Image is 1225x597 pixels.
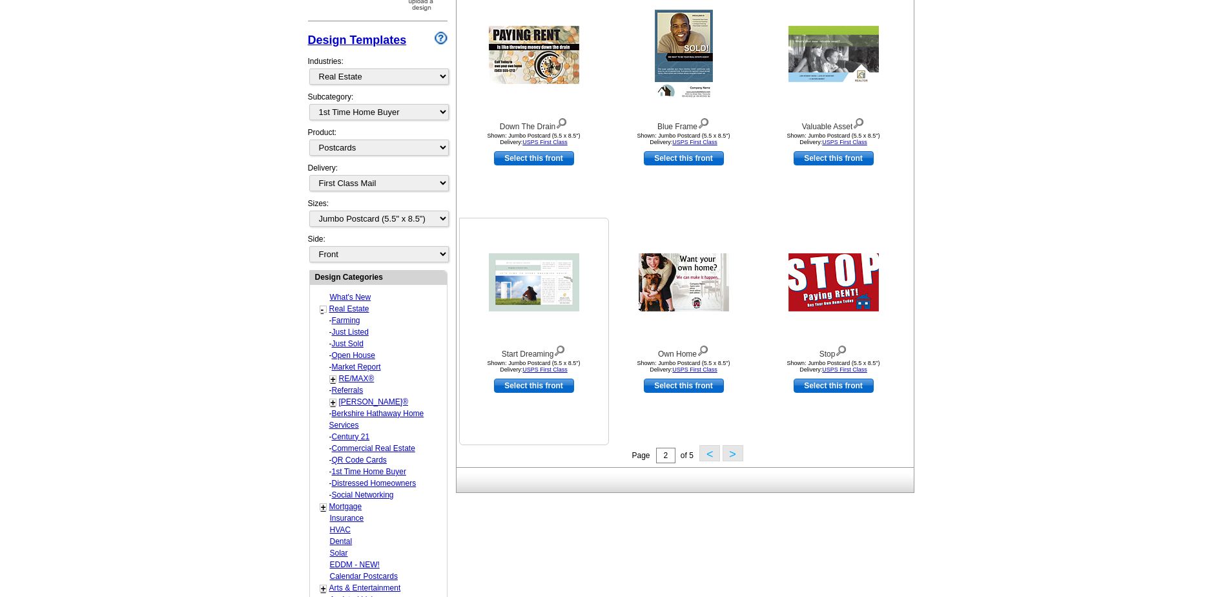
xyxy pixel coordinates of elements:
div: Sizes: [308,198,448,233]
a: use this design [494,379,574,393]
a: + [331,374,336,384]
div: Own Home [613,342,755,360]
img: Down The Drain [489,26,579,84]
a: Market Report [332,362,381,372]
a: HVAC [330,525,351,534]
div: - [320,454,446,466]
a: Design Templates [308,34,407,47]
img: view design details [852,115,865,129]
img: Valuable Asset [788,26,879,84]
a: Solar [330,549,348,558]
div: Blue Frame [613,115,755,132]
img: view design details [835,342,847,357]
div: Valuable Asset [763,115,905,132]
div: - [320,384,446,396]
a: USPS First Class [522,139,568,145]
img: design-wizard-help-icon.png [435,32,448,45]
div: Shown: Jumbo Postcard (5.5 x 8.5") Delivery: [463,360,605,373]
img: view design details [553,342,566,357]
div: Shown: Jumbo Postcard (5.5 x 8.5") Delivery: [763,132,905,145]
a: Arts & Entertainment [329,583,401,592]
a: Just Sold [332,339,364,348]
div: Shown: Jumbo Postcard (5.5 x 8.5") Delivery: [763,360,905,373]
div: Product: [308,127,448,162]
button: > [723,445,743,461]
div: - [320,466,446,477]
div: Start Dreaming [463,342,605,360]
div: - [320,361,446,373]
div: - [320,350,446,361]
div: - [320,315,446,326]
div: Down The Drain [463,115,605,132]
a: - [321,304,324,315]
img: Blue Frame [655,10,713,100]
span: Page [632,451,650,460]
div: - [320,443,446,454]
a: 1st Time Home Buyer [332,467,406,476]
div: Design Categories [310,271,447,283]
a: Century 21 [332,432,370,441]
a: use this design [794,379,874,393]
a: Open House [332,351,375,360]
a: Referrals [332,386,364,395]
div: Delivery: [308,162,448,198]
a: Real Estate [329,304,369,313]
a: + [321,583,326,594]
a: [PERSON_NAME]® [339,397,409,406]
a: USPS First Class [522,366,568,373]
iframe: LiveChat chat widget [967,297,1225,597]
a: Berkshire Hathaway Home Services [329,409,424,430]
a: Dental [330,537,353,546]
div: Stop [763,342,905,360]
a: Social Networking [332,490,394,499]
a: Commercial Real Estate [332,444,415,453]
a: use this design [644,151,724,165]
div: Side: [308,233,448,264]
a: Farming [332,316,360,325]
div: - [320,408,446,431]
span: of 5 [681,451,694,460]
a: Mortgage [329,502,362,511]
div: - [320,338,446,350]
a: USPS First Class [822,366,867,373]
a: use this design [494,151,574,165]
a: + [321,502,326,512]
img: Stop [788,253,879,311]
a: Insurance [330,514,364,523]
div: - [320,326,446,338]
a: What's New [330,293,371,302]
button: < [699,445,720,461]
a: EDDM - NEW! [330,560,380,569]
a: Distressed Homeowners [332,479,417,488]
img: view design details [555,115,568,129]
a: Calendar Postcards [330,572,398,581]
div: Subcategory: [308,91,448,127]
a: use this design [794,151,874,165]
img: view design details [697,342,709,357]
a: Just Listed [332,328,369,337]
a: use this design [644,379,724,393]
a: + [331,397,336,408]
a: QR Code Cards [332,456,387,465]
div: Shown: Jumbo Postcard (5.5 x 8.5") Delivery: [613,132,755,145]
img: Own Home [639,253,729,311]
img: view design details [697,115,710,129]
a: USPS First Class [672,366,717,373]
a: RE/MAX® [339,374,375,383]
div: Industries: [308,49,448,91]
a: USPS First Class [672,139,717,145]
div: Shown: Jumbo Postcard (5.5 x 8.5") Delivery: [463,132,605,145]
a: USPS First Class [822,139,867,145]
div: - [320,477,446,489]
img: Start Dreaming [489,253,579,311]
div: - [320,431,446,443]
div: Shown: Jumbo Postcard (5.5 x 8.5") Delivery: [613,360,755,373]
div: - [320,489,446,501]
